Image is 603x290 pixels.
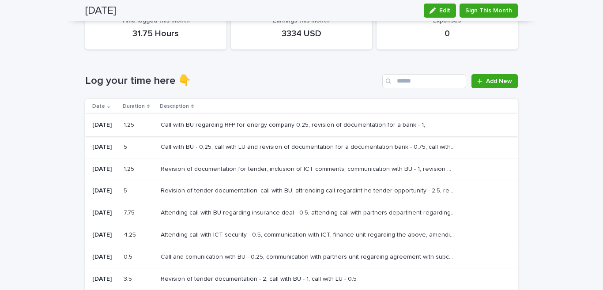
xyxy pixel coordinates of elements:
[92,253,117,261] p: [DATE]
[85,4,116,17] h2: [DATE]
[85,75,379,87] h1: Log your time here 👇
[92,209,117,217] p: [DATE]
[85,136,518,158] tr: [DATE]55 Call with BU - 0.25, call with LU and revision of documentation for a documentation bank...
[161,230,457,239] p: Attending call with ICT security - 0.5, communication with ICT, finance unit regarding the above,...
[124,207,136,217] p: 7.75
[439,8,450,14] span: Edit
[161,252,457,261] p: Call and comunication with BU - 0.25, communication with partners unit regarding agreement with s...
[124,230,138,239] p: 4.25
[471,74,518,88] a: Add New
[92,231,117,239] p: [DATE]
[85,158,518,180] tr: [DATE]1.251.25 Revision of documentation for tender, inclusion of ICT comments, communication wit...
[124,185,129,195] p: 5
[124,274,134,283] p: 3.5
[92,121,117,129] p: [DATE]
[424,4,456,18] button: Edit
[433,18,461,24] span: Expenses
[273,18,330,24] span: Earnings this month
[92,275,117,283] p: [DATE]
[92,102,105,111] p: Date
[387,28,507,39] p: 0
[85,180,518,202] tr: [DATE]55 Revision of tender documentation, call with BU, attrending call regardint he tender oppo...
[85,114,518,136] tr: [DATE]1.251.25 Call with BU regarding RFP for energy company 0.25, revision of documentation for ...
[124,142,129,151] p: 5
[241,28,362,39] p: 3334 USD
[161,142,457,151] p: Call with BU - 0.25, call with LU and revision of documentation for a documentation bank - 0.75, ...
[96,28,216,39] p: 31.75 Hours
[124,120,136,129] p: 1.25
[465,6,512,15] span: Sign This Month
[123,102,145,111] p: Duration
[121,18,190,24] span: Time logged this month
[486,78,512,84] span: Add New
[161,120,427,129] p: Call with BU regarding RFP for energy company 0.25, revision of documentation for a bank - 1,
[161,207,457,217] p: Attending call with BU regarding insurance deal - 0.5, attending call with partners department re...
[85,224,518,246] tr: [DATE]4.254.25 Attending call with ICT security - 0.5, communication with ICT, finance unit regar...
[382,74,466,88] input: Search
[85,202,518,224] tr: [DATE]7.757.75 Attending call with BU regarding insurance deal - 0.5, attending call with partner...
[161,185,457,195] p: Revision of tender documentation, call with BU, attrending call regardint he tender opportunity -...
[85,246,518,268] tr: [DATE]0.50.5 Call and comunication with BU - 0.25, communication with partners unit regarding agr...
[92,187,117,195] p: [DATE]
[124,164,136,173] p: 1.25
[85,268,518,290] tr: [DATE]3.53.5 Revision of tender documentation - 2, call with BU - 1, call with LU - 0.5Revision o...
[161,274,358,283] p: Revision of tender documentation - 2, call with BU - 1, call with LU - 0.5
[92,143,117,151] p: [DATE]
[160,102,189,111] p: Description
[92,166,117,173] p: [DATE]
[161,164,457,173] p: Revision of documentation for tender, inclusion of ICT comments, communication with BU - 1, revis...
[124,252,134,261] p: 0.5
[460,4,518,18] button: Sign This Month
